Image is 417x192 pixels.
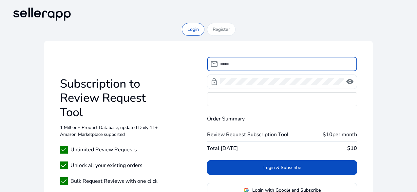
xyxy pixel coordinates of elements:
[60,177,68,185] span: check
[10,5,73,23] img: sellerapp-logo
[263,164,301,171] span: Login & Subscribe
[70,177,158,185] span: Bulk Request Reviews with one click
[60,161,68,169] span: check
[213,26,230,33] p: Register
[60,77,160,119] h1: Subscription to Review Request Tool
[207,160,357,175] button: Login & Subscribe
[332,131,357,138] span: per month
[70,146,137,154] span: Unlimited Review Requests
[187,26,199,33] p: Login
[323,131,332,138] b: $10
[60,146,68,154] span: check
[207,93,357,106] iframe: Secure card payment input frame
[207,131,289,139] span: Review Request Subscription Tool
[60,124,160,138] p: 1 Million+ Product Database, updated Daily 11+ Amazon Marketplace supported
[70,161,142,169] span: Unlock all your existing orders
[346,78,354,86] span: visibility
[210,60,218,68] span: mail
[347,145,357,152] b: $10
[207,116,357,122] h4: Order Summary
[207,144,238,152] span: Total [DATE]
[210,78,218,86] span: lock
